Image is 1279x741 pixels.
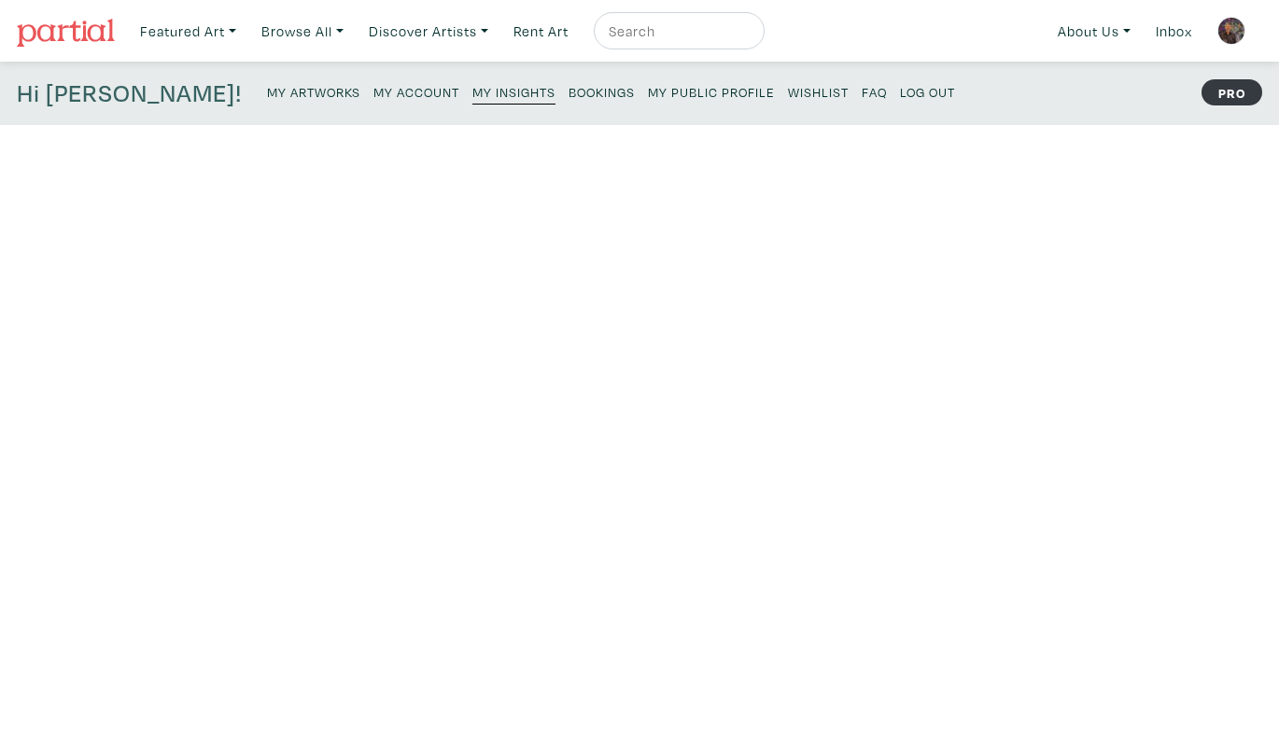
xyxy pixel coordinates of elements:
small: My Artworks [267,83,360,101]
a: My Insights [472,78,555,105]
a: Inbox [1147,12,1201,50]
img: phpThumb.php [1217,17,1245,45]
small: My Insights [472,83,555,101]
a: Browse All [253,12,352,50]
a: FAQ [862,78,887,104]
a: Bookings [569,78,635,104]
small: My Account [373,83,459,101]
a: Wishlist [788,78,849,104]
small: FAQ [862,83,887,101]
a: Featured Art [132,12,245,50]
input: Search [607,20,747,43]
small: Wishlist [788,83,849,101]
small: Bookings [569,83,635,101]
a: My Artworks [267,78,360,104]
small: Log Out [900,83,955,101]
a: My Account [373,78,459,104]
a: My Public Profile [648,78,775,104]
h4: Hi [PERSON_NAME]! [17,78,242,108]
a: Discover Artists [360,12,497,50]
strong: PRO [1202,79,1262,105]
a: Log Out [900,78,955,104]
small: My Public Profile [648,83,775,101]
a: About Us [1049,12,1139,50]
a: Rent Art [505,12,577,50]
